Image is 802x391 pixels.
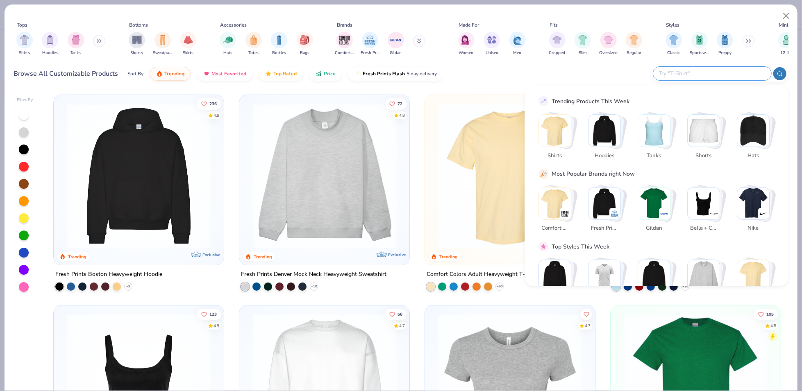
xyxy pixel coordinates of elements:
[156,70,163,77] img: trending.gif
[401,103,555,249] img: a90f7c54-8796-4cb2-9d6e-4e9644cfe0fe
[388,252,406,258] span: Exclusive
[737,260,769,292] img: Athleisure
[542,224,568,233] span: Comfort Colors
[588,260,620,292] img: Sportswear
[588,260,626,308] button: Stack Card Button Sportswear
[130,21,148,29] div: Bottoms
[549,32,566,56] button: filter button
[484,32,500,56] div: filter for Unisex
[539,115,571,147] img: Shirts
[158,35,167,45] img: Sweatpants Image
[629,35,639,45] img: Regular Image
[779,8,794,24] button: Close
[552,35,562,45] img: Cropped Image
[487,35,497,45] img: Unisex Image
[427,269,537,280] div: Comfort Colors Adult Heavyweight T-Shirt
[397,312,402,316] span: 56
[223,35,233,45] img: Hats Image
[588,115,620,147] img: Hoodies
[575,32,591,56] button: filter button
[132,35,142,45] img: Shorts Image
[335,32,354,56] div: filter for Comfort Colors
[690,50,709,56] span: Sportswear
[153,32,172,56] button: filter button
[720,35,729,45] img: Preppy Image
[459,50,474,56] span: Women
[552,170,635,178] div: Most Popular Brands right Now
[458,32,475,56] div: filter for Women
[658,69,766,78] input: Try "T-Shirt"
[399,112,404,118] div: 4.8
[513,50,522,56] span: Men
[127,70,143,77] div: Sort By
[580,308,592,320] button: Like
[688,115,720,147] img: Shorts
[778,32,795,56] div: filter for 12-17
[68,32,84,56] div: filter for Tanks
[641,224,668,233] span: Gildan
[539,187,571,219] img: Comfort Colors
[588,187,626,235] button: Stack Card Button Fresh Prints
[126,284,130,289] span: + 9
[552,97,629,105] div: Trending Products This Week
[339,34,351,46] img: Comfort Colors Image
[540,97,547,105] img: trend_line.gif
[717,32,733,56] div: filter for Preppy
[245,32,262,56] button: filter button
[690,32,709,56] button: filter button
[433,103,587,249] img: 029b8af0-80e6-406f-9fdc-fdf898547912
[407,69,437,79] span: 5 day delivery
[611,210,619,218] img: Fresh Prints
[275,35,284,45] img: Bottles Image
[272,50,286,56] span: Bottles
[737,260,775,308] button: Stack Card Button Athleisure
[496,284,502,289] span: + 60
[737,187,769,219] img: Nike
[578,35,587,45] img: Slim Image
[259,67,303,81] button: Top Rated
[385,98,406,109] button: Like
[363,70,405,77] span: Fresh Prints Flash
[220,21,247,29] div: Accessories
[690,32,709,56] div: filter for Sportswear
[216,103,369,249] img: d4a37e75-5f2b-4aef-9a6e-23330c63bbc0
[549,32,566,56] div: filter for Cropped
[62,103,216,249] img: 91acfc32-fd48-4d6b-bdad-a4c1a30ac3fc
[71,35,80,45] img: Tanks Image
[781,50,792,56] span: 12-17
[638,187,675,235] button: Stack Card Button Gildan
[324,70,336,77] span: Price
[348,67,443,81] button: Fresh Prints Flash5 day delivery
[390,50,402,56] span: Gildan
[461,35,471,45] img: Women Image
[688,187,720,219] img: Bella + Canvas
[638,115,670,147] img: Tanks
[129,32,145,56] div: filter for Shorts
[399,323,404,329] div: 4.7
[385,308,406,320] button: Like
[669,35,679,45] img: Classic Image
[661,210,669,218] img: Gildan
[209,102,216,106] span: 236
[241,269,386,280] div: Fresh Prints Denver Mock Neck Heavyweight Sweatshirt
[213,323,219,329] div: 4.9
[638,187,670,219] img: Gildan
[540,170,547,177] img: party_popper.gif
[17,21,27,29] div: Tops
[718,50,732,56] span: Preppy
[265,70,272,77] img: TopRated.gif
[180,32,196,56] button: filter button
[666,21,680,29] div: Styles
[740,151,767,160] span: Hats
[667,50,680,56] span: Classic
[666,32,682,56] div: filter for Classic
[588,114,626,163] button: Stack Card Button Hoodies
[509,32,526,56] button: filter button
[737,187,775,235] button: Stack Card Button Nike
[687,187,725,235] button: Stack Card Button Bella + Canvas
[153,50,172,56] span: Sweatpants
[297,32,313,56] div: filter for Bags
[335,32,354,56] button: filter button
[591,224,618,233] span: Fresh Prints
[397,102,402,106] span: 72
